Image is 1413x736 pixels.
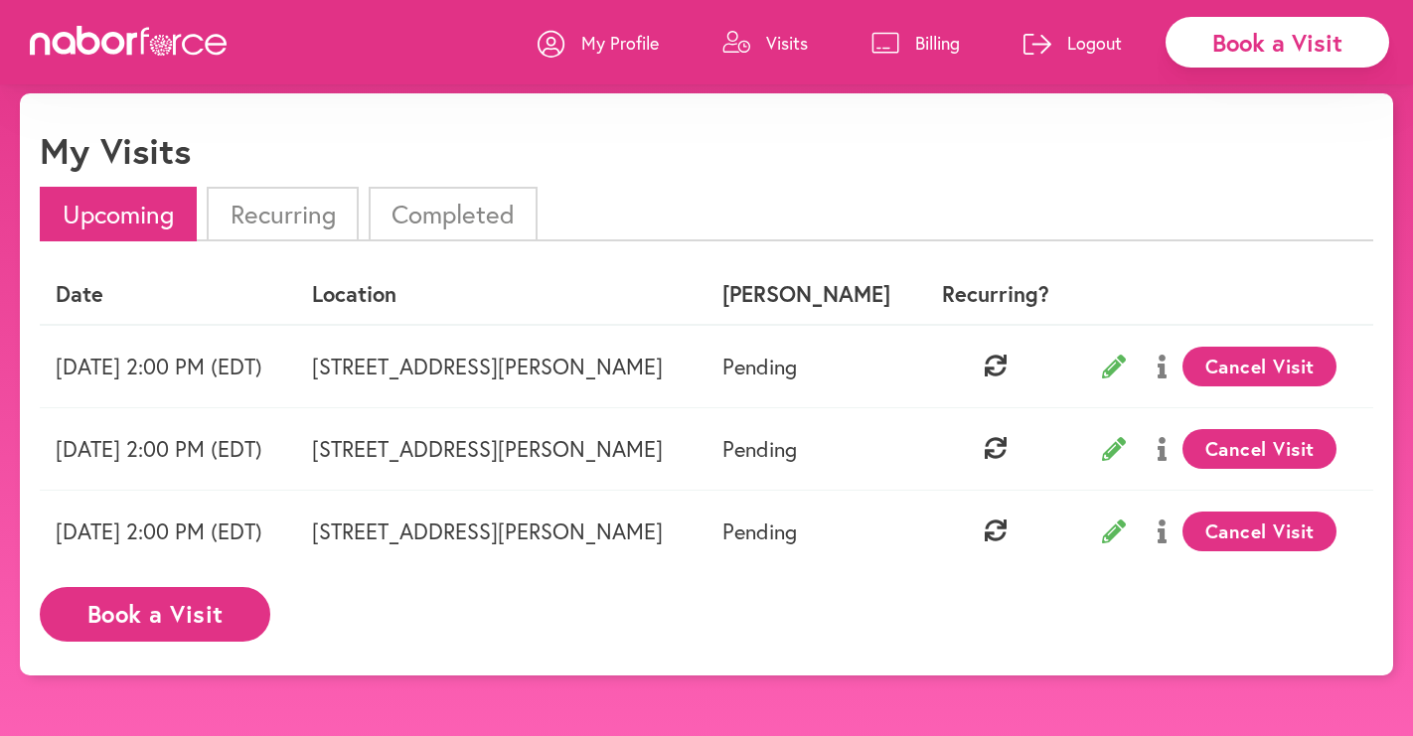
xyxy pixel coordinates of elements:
[1182,512,1336,551] button: Cancel Visit
[1166,17,1389,68] div: Book a Visit
[296,490,706,572] td: [STREET_ADDRESS][PERSON_NAME]
[40,407,296,490] td: [DATE] 2:00 PM (EDT)
[706,265,921,324] th: [PERSON_NAME]
[40,187,197,241] li: Upcoming
[871,13,960,73] a: Billing
[722,13,808,73] a: Visits
[1023,13,1122,73] a: Logout
[1182,429,1336,469] button: Cancel Visit
[296,325,706,408] td: [STREET_ADDRESS][PERSON_NAME]
[207,187,358,241] li: Recurring
[40,587,270,642] button: Book a Visit
[706,407,921,490] td: Pending
[40,325,296,408] td: [DATE] 2:00 PM (EDT)
[40,602,270,621] a: Book a Visit
[538,13,659,73] a: My Profile
[369,187,538,241] li: Completed
[706,490,921,572] td: Pending
[915,31,960,55] p: Billing
[1182,347,1336,386] button: Cancel Visit
[581,31,659,55] p: My Profile
[766,31,808,55] p: Visits
[1067,31,1122,55] p: Logout
[40,265,296,324] th: Date
[40,129,191,172] h1: My Visits
[40,490,296,572] td: [DATE] 2:00 PM (EDT)
[296,407,706,490] td: [STREET_ADDRESS][PERSON_NAME]
[921,265,1070,324] th: Recurring?
[706,325,921,408] td: Pending
[296,265,706,324] th: Location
